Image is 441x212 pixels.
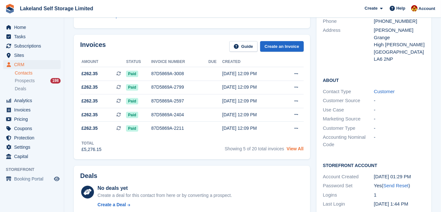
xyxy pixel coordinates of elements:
[80,41,106,52] h2: Invoices
[374,41,425,49] div: High [PERSON_NAME]
[14,115,53,124] span: Pricing
[323,134,374,148] div: Accounting Nominal Code
[374,97,425,104] div: -
[6,166,64,173] span: Storefront
[374,191,425,199] div: 1
[14,32,53,41] span: Tasks
[126,125,138,132] span: Paid
[53,175,61,183] a: Preview store
[382,183,410,188] span: ( )
[14,133,53,142] span: Protection
[323,115,374,123] div: Marketing Source
[323,162,425,168] h2: Storefront Account
[14,23,53,32] span: Home
[98,184,232,192] div: No deals yet
[126,84,138,91] span: Paid
[80,57,126,67] th: Amount
[151,84,208,91] div: 87D5869A-2799
[126,112,138,118] span: Paid
[323,18,374,25] div: Phone
[15,78,35,84] span: Prospects
[225,146,284,151] span: Showing 5 of 20 total invoices
[323,182,374,190] div: Password Set
[222,84,281,91] div: [DATE] 12:09 PM
[323,125,374,132] div: Customer Type
[323,27,374,63] div: Address
[3,152,61,161] a: menu
[419,5,435,12] span: Account
[14,51,53,60] span: Sites
[208,57,222,67] th: Due
[15,86,26,92] span: Deals
[98,201,126,208] div: Create a Deal
[15,85,61,92] a: Deals
[374,115,425,123] div: -
[374,27,425,41] div: [PERSON_NAME] Grange
[222,111,281,118] div: [DATE] 12:09 PM
[126,57,151,67] th: Status
[323,106,374,114] div: Use Case
[151,57,208,67] th: Invoice number
[151,125,208,132] div: 87D5869A-2211
[126,71,138,77] span: Paid
[15,70,61,76] a: Contacts
[374,89,395,94] a: Customer
[81,84,98,91] span: £262.35
[222,125,281,132] div: [DATE] 12:09 PM
[3,96,61,105] a: menu
[3,105,61,114] a: menu
[365,5,377,12] span: Create
[374,173,425,181] div: [DATE] 01:29 PM
[374,56,425,63] div: LA6 2NP
[81,125,98,132] span: £262.35
[374,201,408,207] time: 2024-01-29 13:44:53 UTC
[323,88,374,95] div: Contact Type
[80,172,97,180] h2: Deals
[3,41,61,50] a: menu
[374,134,425,148] div: -
[229,41,258,52] a: Guide
[3,115,61,124] a: menu
[323,77,425,83] h2: About
[14,96,53,105] span: Analytics
[383,183,408,188] a: Send Reset
[50,78,61,84] div: 198
[14,60,53,69] span: CRM
[151,111,208,118] div: 87D5869A-2404
[151,98,208,104] div: 87D5869A-2597
[374,18,425,25] div: [PHONE_NUMBER]
[260,41,304,52] a: Create an Invoice
[3,60,61,69] a: menu
[3,51,61,60] a: menu
[14,124,53,133] span: Coupons
[323,200,374,208] div: Last Login
[323,191,374,199] div: Logins
[151,70,208,77] div: 87D5869A-3008
[323,173,374,181] div: Account Created
[81,146,101,153] div: £5,276.15
[98,192,232,199] div: Create a deal for this contact from here or by converting a prospect.
[14,174,53,183] span: Booking Portal
[396,5,405,12] span: Help
[374,106,425,114] div: -
[222,57,281,67] th: Created
[287,146,304,151] a: View All
[14,152,53,161] span: Capital
[81,140,101,146] div: Total
[126,98,138,104] span: Paid
[81,70,98,77] span: £262.35
[14,105,53,114] span: Invoices
[411,5,418,12] img: Diane Carney
[81,98,98,104] span: £262.35
[3,23,61,32] a: menu
[222,70,281,77] div: [DATE] 12:09 PM
[3,32,61,41] a: menu
[3,133,61,142] a: menu
[14,143,53,152] span: Settings
[3,174,61,183] a: menu
[374,182,425,190] div: Yes
[3,124,61,133] a: menu
[323,97,374,104] div: Customer Source
[5,4,15,13] img: stora-icon-8386f47178a22dfd0bd8f6a31ec36ba5ce8667c1dd55bd0f319d3a0aa187defe.svg
[374,49,425,56] div: [GEOGRAPHIC_DATA]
